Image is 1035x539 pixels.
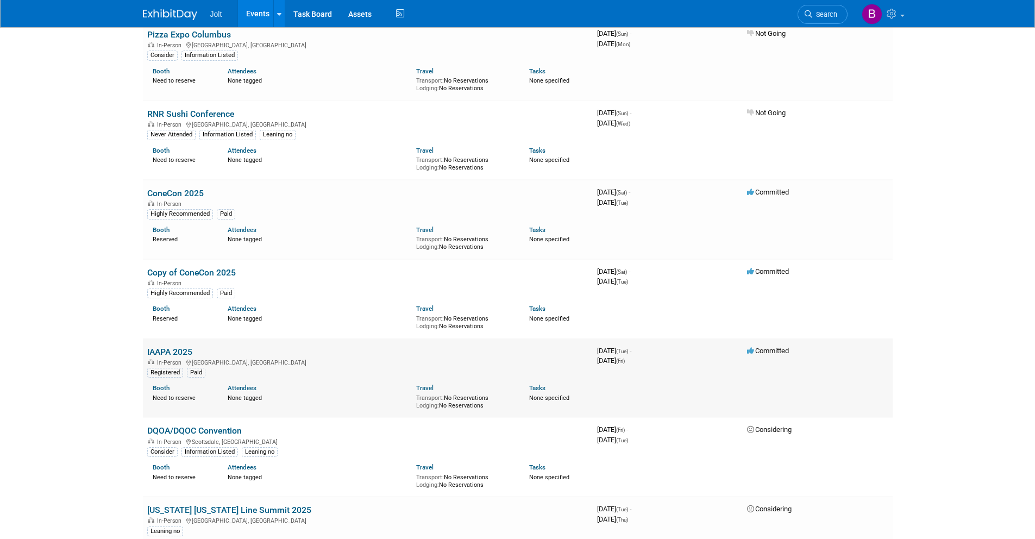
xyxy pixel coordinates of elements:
[416,154,513,171] div: No Reservations No Reservations
[529,315,569,322] span: None specified
[143,9,197,20] img: ExhibitDay
[217,289,235,298] div: Paid
[597,109,631,117] span: [DATE]
[416,392,513,409] div: No Reservations No Reservations
[147,120,588,128] div: [GEOGRAPHIC_DATA], [GEOGRAPHIC_DATA]
[597,198,628,206] span: [DATE]
[529,474,569,481] span: None specified
[148,438,154,444] img: In-Person Event
[597,356,625,365] span: [DATE]
[630,505,631,513] span: -
[153,154,212,164] div: Need to reserve
[147,130,196,140] div: Never Attended
[416,156,444,164] span: Transport:
[597,267,630,275] span: [DATE]
[147,437,588,446] div: Scottsdale, [GEOGRAPHIC_DATA]
[147,267,236,278] a: Copy of ConeCon 2025
[529,463,545,471] a: Tasks
[416,394,444,402] span: Transport:
[616,41,630,47] span: (Mon)
[228,67,256,75] a: Attendees
[153,234,212,243] div: Reserved
[157,438,185,446] span: In-Person
[147,209,213,219] div: Highly Recommended
[153,67,170,75] a: Booth
[597,347,631,355] span: [DATE]
[747,29,786,37] span: Not Going
[529,156,569,164] span: None specified
[616,506,628,512] span: (Tue)
[147,358,588,366] div: [GEOGRAPHIC_DATA], [GEOGRAPHIC_DATA]
[747,505,792,513] span: Considering
[862,4,882,24] img: Brooke Valderrama
[616,110,628,116] span: (Sun)
[597,188,630,196] span: [DATE]
[157,280,185,287] span: In-Person
[148,200,154,206] img: In-Person Event
[416,226,434,234] a: Travel
[416,463,434,471] a: Travel
[416,234,513,250] div: No Reservations No Reservations
[529,67,545,75] a: Tasks
[148,42,154,47] img: In-Person Event
[416,236,444,243] span: Transport:
[416,323,439,330] span: Lodging:
[616,279,628,285] span: (Tue)
[157,200,185,208] span: In-Person
[616,190,627,196] span: (Sat)
[629,188,630,196] span: -
[416,75,513,92] div: No Reservations No Reservations
[260,130,296,140] div: Leaning no
[616,517,628,523] span: (Thu)
[228,234,408,243] div: None tagged
[597,436,628,444] span: [DATE]
[529,384,545,392] a: Tasks
[199,130,256,140] div: Information Listed
[616,200,628,206] span: (Tue)
[210,10,222,18] span: Jolt
[228,154,408,164] div: None tagged
[228,147,256,154] a: Attendees
[597,505,631,513] span: [DATE]
[148,517,154,523] img: In-Person Event
[529,305,545,312] a: Tasks
[147,447,178,457] div: Consider
[616,348,628,354] span: (Tue)
[181,51,238,60] div: Information Listed
[157,517,185,524] span: In-Person
[147,289,213,298] div: Highly Recommended
[416,313,513,330] div: No Reservations No Reservations
[416,85,439,92] span: Lodging:
[147,425,242,436] a: DQOA/DQOC Convention
[148,121,154,127] img: In-Person Event
[147,516,588,524] div: [GEOGRAPHIC_DATA], [GEOGRAPHIC_DATA]
[242,447,278,457] div: Leaning no
[812,10,837,18] span: Search
[597,29,631,37] span: [DATE]
[529,236,569,243] span: None specified
[153,305,170,312] a: Booth
[153,472,212,481] div: Need to reserve
[416,67,434,75] a: Travel
[616,269,627,275] span: (Sat)
[529,226,545,234] a: Tasks
[228,305,256,312] a: Attendees
[157,42,185,49] span: In-Person
[228,472,408,481] div: None tagged
[157,121,185,128] span: In-Person
[147,109,234,119] a: RNR Sushi Conference
[529,394,569,402] span: None specified
[416,315,444,322] span: Transport:
[747,109,786,117] span: Not Going
[629,267,630,275] span: -
[147,188,204,198] a: ConeCon 2025
[217,209,235,219] div: Paid
[616,437,628,443] span: (Tue)
[416,384,434,392] a: Travel
[416,147,434,154] a: Travel
[616,358,625,364] span: (Fri)
[148,280,154,285] img: In-Person Event
[597,119,630,127] span: [DATE]
[187,368,205,378] div: Paid
[228,75,408,85] div: None tagged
